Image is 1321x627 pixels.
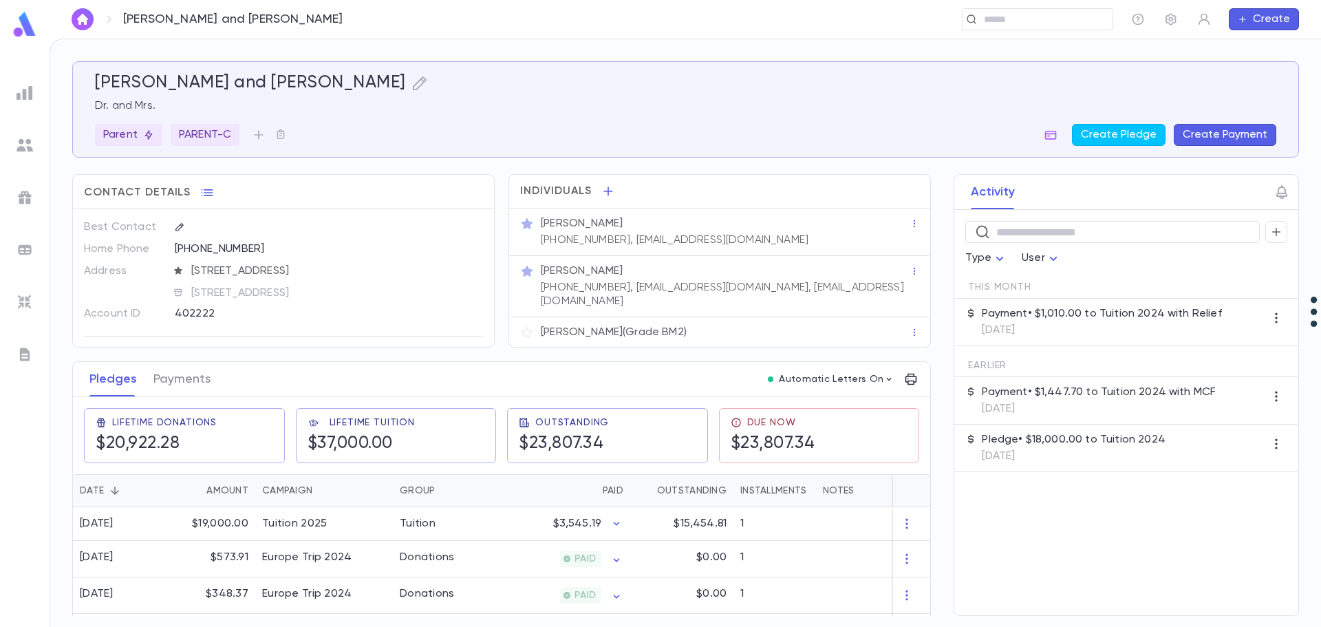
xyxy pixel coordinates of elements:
[535,417,609,428] span: Outstanding
[89,362,137,396] button: Pledges
[179,128,231,142] p: PARENT-C
[982,307,1221,321] p: Payment • $1,010.00 to Tuition 2024 with Relief
[166,507,255,541] div: $19,000.00
[982,323,1221,337] p: [DATE]
[171,124,239,146] div: PARENT-C
[1022,245,1062,272] div: User
[84,260,163,282] p: Address
[968,360,1007,371] span: Earlier
[965,253,991,264] span: Type
[153,362,211,396] button: Payments
[80,517,114,531] div: [DATE]
[816,474,988,507] div: Notes
[17,242,33,258] img: batches_grey.339ca447c9d9533ef1741baa751efc33.svg
[541,264,623,278] p: [PERSON_NAME]
[630,474,733,507] div: Outstanding
[95,73,406,94] h5: [PERSON_NAME] and [PERSON_NAME]
[17,346,33,363] img: letters_grey.7941b92b52307dd3b8a917253454ce1c.svg
[1072,124,1166,146] button: Create Pledge
[123,12,343,27] p: [PERSON_NAME] and [PERSON_NAME]
[519,434,603,454] h5: $23,807.34
[186,264,484,278] span: [STREET_ADDRESS]
[968,281,1031,293] span: This Month
[779,374,883,385] p: Automatic Letters On
[733,577,816,614] div: 1
[696,587,727,601] p: $0.00
[80,551,114,564] div: [DATE]
[80,474,104,507] div: Date
[747,417,796,428] span: Due Now
[186,286,484,300] span: [STREET_ADDRESS]
[166,541,255,577] div: $573.91
[175,303,415,323] div: 402222
[17,137,33,153] img: students_grey.60c7aba0da46da39d6d829b817ac14fc.svg
[965,245,1008,272] div: Type
[74,14,91,25] img: home_white.a664292cf8c1dea59945f0da9f25487c.svg
[103,128,154,142] p: Parent
[1022,253,1045,264] span: User
[982,402,1216,416] p: [DATE]
[740,474,806,507] div: Installments
[541,326,687,339] p: [PERSON_NAME] (Grade BM2)
[175,238,483,259] div: [PHONE_NUMBER]
[553,517,601,531] p: $3,545.19
[1174,124,1276,146] button: Create Payment
[73,474,166,507] div: Date
[206,474,248,507] div: Amount
[971,175,1015,209] button: Activity
[17,85,33,101] img: reports_grey.c525e4749d1bce6a11f5fe2a8de1b229.svg
[17,294,33,310] img: imports_grey.530a8a0e642e233f2baf0ef88e8c9fcb.svg
[96,434,180,454] h5: $20,922.28
[104,480,126,502] button: Sort
[84,216,163,238] p: Best Contact
[80,587,114,601] div: [DATE]
[733,474,816,507] div: Installments
[393,474,496,507] div: Group
[95,99,1276,113] p: Dr. and Mrs.
[17,189,33,206] img: campaigns_grey.99e729a5f7ee94e3726e6486bddda8f1.svg
[541,217,623,231] p: [PERSON_NAME]
[262,587,352,601] div: Europe Trip 2024
[400,551,455,564] div: Donations
[762,370,900,389] button: Automatic Letters On
[262,474,312,507] div: Campaign
[569,553,601,564] span: PAID
[262,517,327,531] div: Tuition 2025
[823,474,854,507] div: Notes
[262,551,352,564] div: Europe Trip 2024
[84,303,163,325] p: Account ID
[112,417,217,428] span: Lifetime Donations
[400,587,455,601] div: Donations
[733,507,816,541] div: 1
[982,449,1165,463] p: [DATE]
[674,517,727,531] p: $15,454.81
[330,417,415,428] span: Lifetime Tuition
[541,233,808,247] p: [PHONE_NUMBER], [EMAIL_ADDRESS][DOMAIN_NAME]
[731,434,815,454] h5: $23,807.34
[308,434,393,454] h5: $37,000.00
[982,433,1165,447] p: Pledge • $18,000.00 to Tuition 2024
[95,124,162,146] div: Parent
[166,474,255,507] div: Amount
[400,517,436,531] div: Tuition
[982,385,1216,399] p: Payment • $1,447.70 to Tuition 2024 with MCF
[496,474,630,507] div: Paid
[84,186,191,200] span: Contact Details
[696,551,727,564] p: $0.00
[733,541,816,577] div: 1
[255,474,393,507] div: Campaign
[1229,8,1299,30] button: Create
[11,11,39,38] img: logo
[541,281,910,308] p: [PHONE_NUMBER], [EMAIL_ADDRESS][DOMAIN_NAME], [EMAIL_ADDRESS][DOMAIN_NAME]
[84,238,163,260] p: Home Phone
[603,474,623,507] div: Paid
[520,184,592,198] span: Individuals
[400,474,435,507] div: Group
[569,590,601,601] span: PAID
[166,577,255,614] div: $348.37
[657,474,727,507] div: Outstanding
